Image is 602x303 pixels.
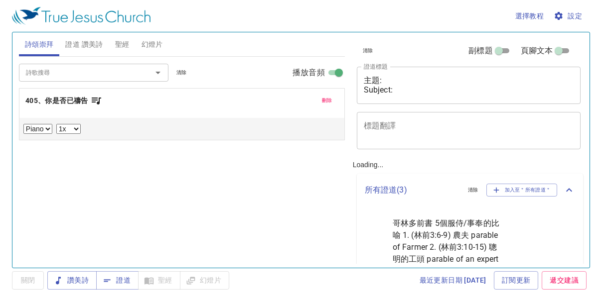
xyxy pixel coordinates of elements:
span: 證道 讚美詩 [65,38,103,51]
select: Playback Rate [56,124,81,134]
span: 幻燈片 [142,38,163,51]
span: 副標題 [468,45,492,57]
b: 405、你是否已禱告 [25,95,88,107]
span: 證道 [104,274,131,287]
a: 最近更新日期 [DATE] [416,271,490,290]
span: 遞交建議 [550,274,579,287]
button: Open [151,66,165,80]
p: 所有證道 ( 3 ) [365,184,460,196]
button: 刪除 [316,95,338,106]
div: Loading... [349,28,588,264]
span: 頁腳文本 [521,45,553,57]
span: 加入至＂所有證道＂ [493,186,551,195]
button: 讚美詩 [47,271,97,290]
img: True Jesus Church [12,7,150,25]
a: 遞交建議 [542,271,587,290]
textarea: 主題: Subject: [364,76,574,95]
span: 最近更新日期 [DATE] [420,274,486,287]
span: 詩頌崇拜 [25,38,54,51]
span: 讚美詩 [55,274,89,287]
span: 選擇教程 [515,10,544,22]
select: Select Track [23,124,52,134]
button: 證道 [96,271,139,290]
button: 選擇教程 [511,7,548,25]
span: 清除 [363,46,373,55]
div: 所有證道(3)清除加入至＂所有證道＂ [357,174,584,206]
button: 設定 [552,7,586,25]
button: 清除 [357,45,379,57]
span: 設定 [556,10,582,22]
button: 清除 [170,67,193,79]
button: 清除 [462,184,484,196]
span: 播放音頻 [293,67,325,79]
span: 清除 [176,68,187,77]
span: 訂閱更新 [502,274,531,287]
span: 聖經 [115,38,130,51]
button: 加入至＂所有證道＂ [486,184,558,197]
button: 405、你是否已禱告 [25,95,102,107]
span: 清除 [468,186,478,195]
a: 訂閱更新 [494,271,539,290]
span: 刪除 [322,96,332,105]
